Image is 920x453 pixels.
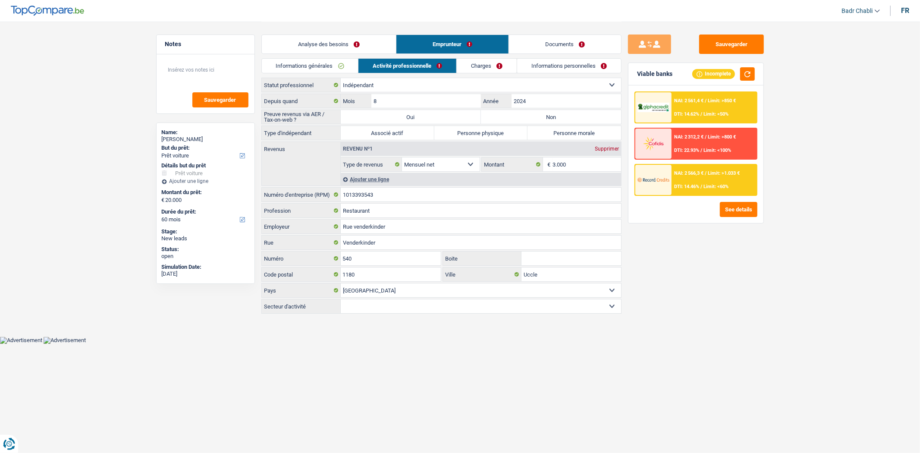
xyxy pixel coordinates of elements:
label: Depuis quand [262,94,341,108]
button: Sauvegarder [699,35,764,54]
a: Analyse des besoins [262,35,396,53]
span: Limit: <60% [703,184,728,189]
span: Limit: >1.033 € [708,170,740,176]
a: Activité professionnelle [358,59,456,73]
span: / [700,148,702,153]
label: Employeur [262,220,341,233]
label: Durée du prêt: [162,208,248,215]
div: Viable banks [637,70,672,78]
label: Mois [341,94,371,108]
label: Numéro [262,252,341,265]
div: Ajouter une ligne [162,178,249,184]
span: € [543,157,553,171]
label: Personne morale [528,126,621,140]
a: Charges [457,59,517,73]
input: AAAA [512,94,621,108]
div: Simulation Date: [162,264,249,271]
label: Revenus [262,142,340,152]
label: Année [481,94,512,108]
label: Type d'indépendant [262,126,341,140]
label: Montant [482,157,543,171]
span: € [162,197,165,204]
input: MM [371,94,480,108]
span: / [705,98,706,104]
label: Secteur d'activité [262,299,341,313]
div: open [162,253,249,260]
span: Limit: >800 € [708,134,736,140]
span: / [705,134,706,140]
div: Name: [162,129,249,136]
label: Ville [443,267,521,281]
span: Limit: <50% [703,111,728,117]
button: Sauvegarder [192,92,248,107]
label: Code postal [262,267,341,281]
div: Stage: [162,228,249,235]
div: [DATE] [162,271,249,277]
span: Sauvegarder [204,97,236,103]
span: Badr Chabli [842,7,873,15]
div: Ajouter une ligne [341,173,621,186]
div: New leads [162,235,249,242]
label: Personne physique [434,126,528,140]
label: Non [481,110,621,124]
div: Supprimer [593,146,621,151]
label: Associé actif [341,126,434,140]
span: Limit: <100% [703,148,731,153]
div: [PERSON_NAME] [162,136,249,143]
div: Revenu nº1 [341,146,375,151]
div: Status: [162,246,249,253]
label: Pays [262,283,341,297]
label: Type de revenus [341,157,402,171]
img: Advertisement [44,337,86,344]
span: / [700,111,702,117]
span: NAI: 2 566,3 € [674,170,703,176]
span: NAI: 2 312,2 € [674,134,703,140]
label: Rue [262,236,341,249]
label: Numéro d'entreprise (RPM) [262,188,341,201]
span: DTI: 22.93% [674,148,699,153]
a: Informations personnelles [517,59,621,73]
label: Montant du prêt: [162,189,248,196]
label: Preuve revenus via AER / Tax-on-web ? [262,110,341,124]
img: Cofidis [637,135,669,151]
a: Informations générales [262,59,358,73]
img: Record Credits [637,172,669,188]
div: fr [901,6,909,15]
label: Boite [443,252,521,265]
label: But du prêt: [162,145,248,151]
span: Limit: >850 € [708,98,736,104]
div: Détails but du prêt [162,162,249,169]
span: DTI: 14.46% [674,184,699,189]
span: / [705,170,706,176]
div: Incomplete [692,69,735,79]
span: / [700,184,702,189]
span: NAI: 2 561,4 € [674,98,703,104]
a: Emprunteur [396,35,509,53]
a: Badr Chabli [835,4,880,18]
label: Profession [262,204,341,217]
h5: Notes [165,41,246,48]
button: See details [720,202,757,217]
img: TopCompare Logo [11,6,84,16]
a: Documents [509,35,621,53]
img: AlphaCredit [637,103,669,113]
span: DTI: 14.62% [674,111,699,117]
label: Oui [341,110,481,124]
label: Statut professionnel [262,78,341,92]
